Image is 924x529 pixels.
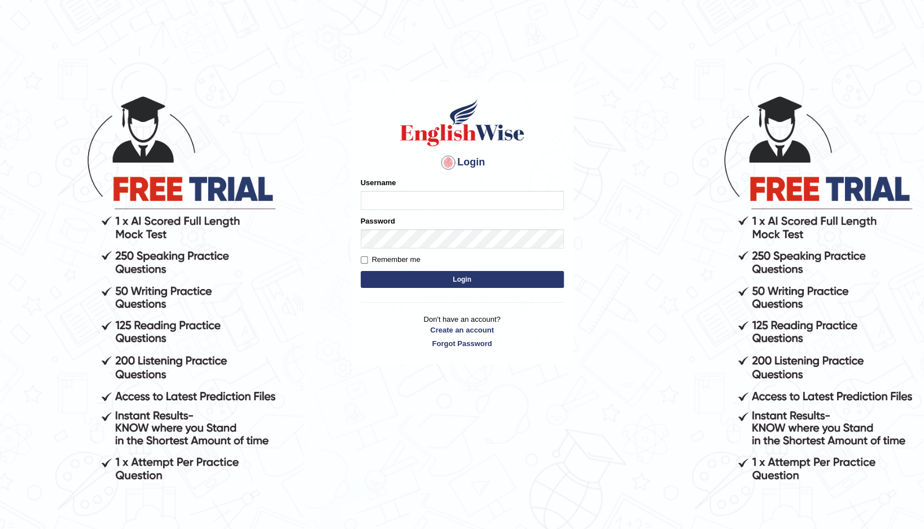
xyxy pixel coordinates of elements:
[361,325,564,335] a: Create an account
[361,154,564,172] h4: Login
[361,254,421,265] label: Remember me
[361,216,395,226] label: Password
[361,177,396,188] label: Username
[361,256,368,264] input: Remember me
[361,314,564,349] p: Don't have an account?
[361,338,564,349] a: Forgot Password
[361,271,564,288] button: Login
[398,97,527,148] img: Logo of English Wise sign in for intelligent practice with AI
